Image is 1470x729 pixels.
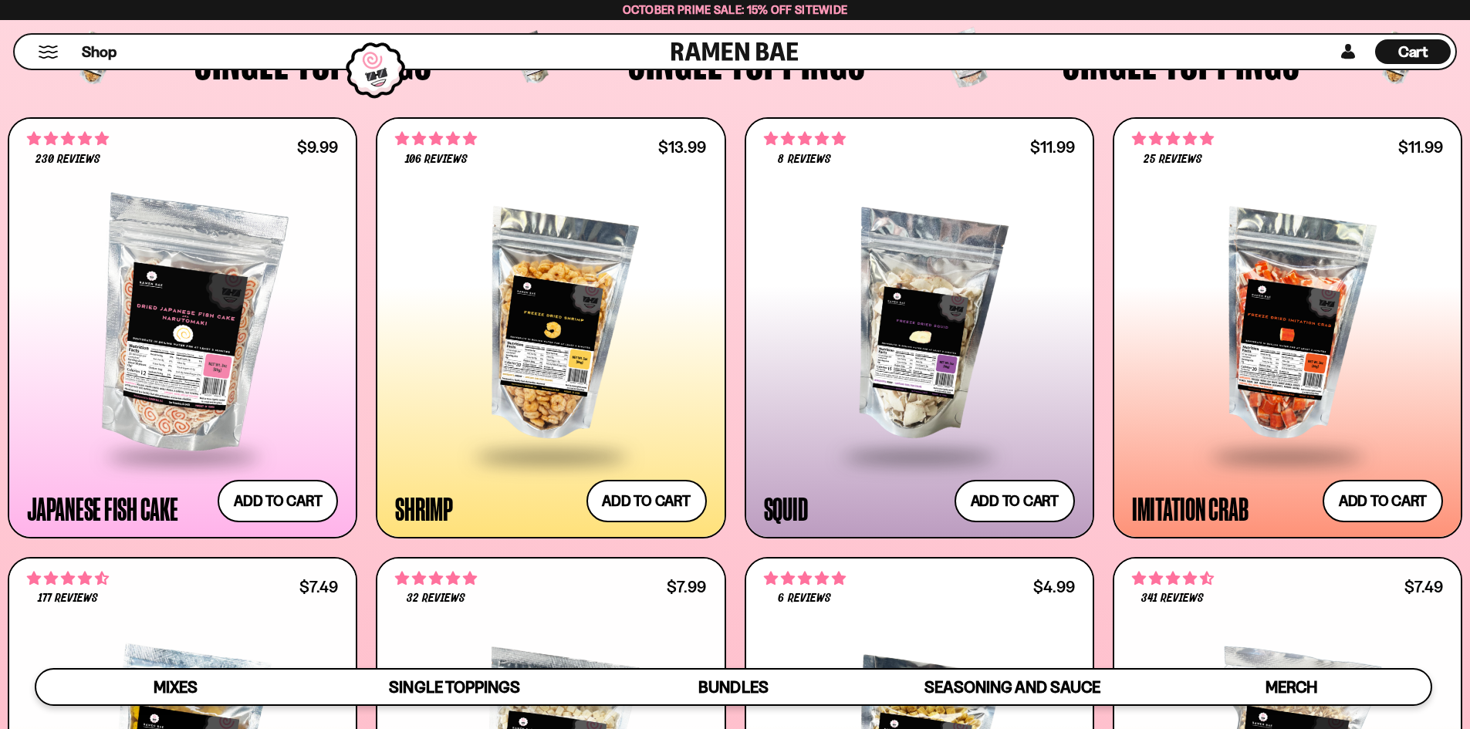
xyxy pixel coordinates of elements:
[698,677,768,697] span: Bundles
[82,42,117,62] span: Shop
[1132,129,1214,149] span: 4.88 stars
[778,592,830,605] span: 6 reviews
[1152,670,1431,704] a: Merch
[764,494,808,522] div: Squid
[1398,140,1443,154] div: $11.99
[1375,35,1451,69] div: Cart
[27,494,178,522] div: Japanese Fish Cake
[745,117,1094,538] a: 4.75 stars 8 reviews $11.99 Squid Add to cart
[376,117,725,538] a: 4.91 stars 106 reviews $13.99 Shrimp Add to cart
[955,480,1075,522] button: Add to cart
[82,39,117,64] a: Shop
[1030,140,1075,154] div: $11.99
[586,480,707,522] button: Add to cart
[315,670,593,704] a: Single Toppings
[1132,569,1214,589] span: 4.53 stars
[594,670,873,704] a: Bundles
[1113,117,1462,538] a: 4.88 stars 25 reviews $11.99 Imitation Crab Add to cart
[1404,579,1443,594] div: $7.49
[218,480,338,522] button: Add to cart
[658,140,706,154] div: $13.99
[873,670,1151,704] a: Seasoning and Sauce
[38,592,98,605] span: 177 reviews
[1323,480,1443,522] button: Add to cart
[8,117,357,538] a: 4.77 stars 230 reviews $9.99 Japanese Fish Cake Add to cart
[395,569,477,589] span: 4.78 stars
[27,569,109,589] span: 4.71 stars
[299,579,338,594] div: $7.49
[407,592,465,605] span: 32 reviews
[1144,154,1202,166] span: 25 reviews
[154,677,198,697] span: Mixes
[764,129,846,149] span: 4.75 stars
[623,2,848,17] span: October Prime Sale: 15% off Sitewide
[27,129,109,149] span: 4.77 stars
[667,579,706,594] div: $7.99
[395,129,477,149] span: 4.91 stars
[1398,42,1428,61] span: Cart
[389,677,519,697] span: Single Toppings
[924,677,1100,697] span: Seasoning and Sauce
[1141,592,1204,605] span: 341 reviews
[405,154,468,166] span: 106 reviews
[1132,494,1249,522] div: Imitation Crab
[778,154,830,166] span: 8 reviews
[38,46,59,59] button: Mobile Menu Trigger
[1266,677,1317,697] span: Merch
[35,154,100,166] span: 230 reviews
[1033,579,1075,594] div: $4.99
[36,670,315,704] a: Mixes
[764,569,846,589] span: 5.00 stars
[395,494,453,522] div: Shrimp
[297,140,338,154] div: $9.99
